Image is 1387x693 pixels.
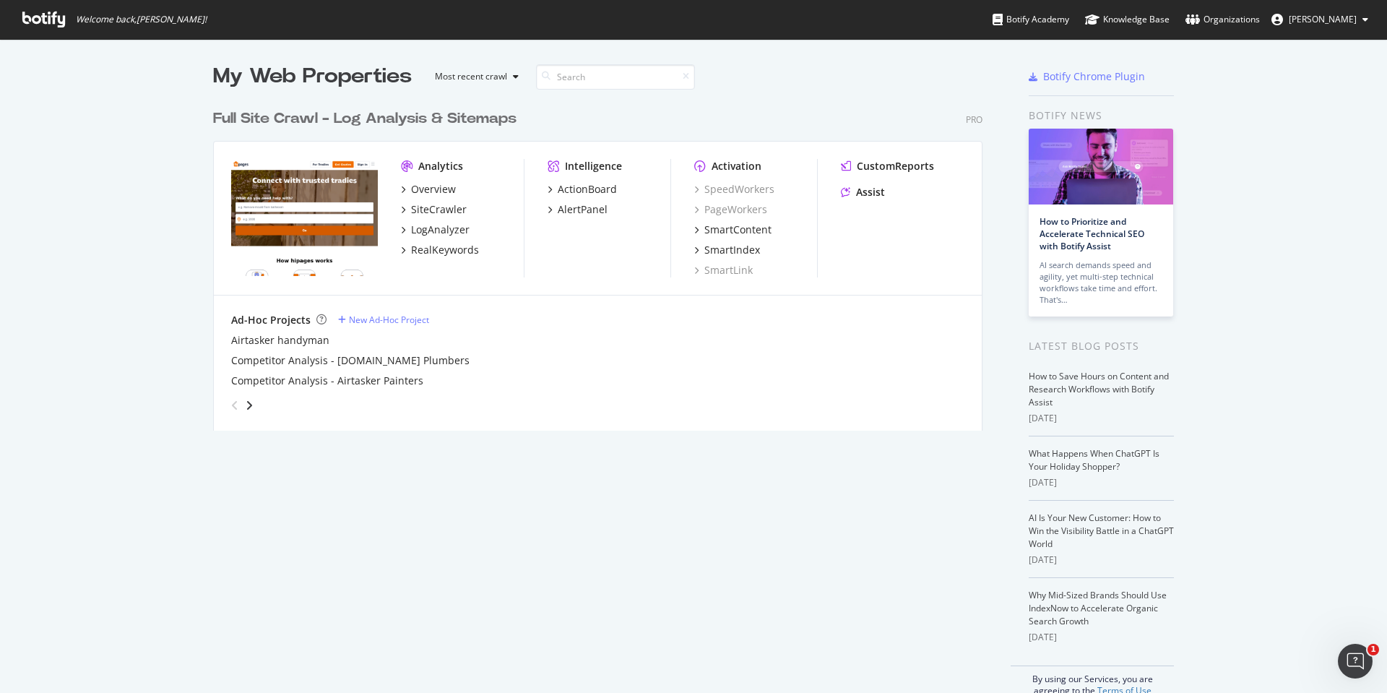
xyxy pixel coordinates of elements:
div: RealKeywords [411,243,479,257]
div: My Web Properties [213,62,412,91]
a: LogAnalyzer [401,223,470,237]
a: New Ad-Hoc Project [338,314,429,326]
div: Botify Academy [993,12,1069,27]
img: hipages.com.au [231,159,378,276]
a: Overview [401,182,456,197]
div: Intelligence [565,159,622,173]
div: Organizations [1185,12,1260,27]
input: Search [536,64,695,90]
span: Winnie Ye [1289,13,1357,25]
div: Pro [966,113,982,126]
a: What Happens When ChatGPT Is Your Holiday Shopper? [1029,447,1159,473]
div: Botify news [1029,108,1174,124]
div: Overview [411,182,456,197]
a: SiteCrawler [401,202,467,217]
a: Competitor Analysis - [DOMAIN_NAME] Plumbers [231,353,470,368]
a: Botify Chrome Plugin [1029,69,1145,84]
div: Assist [856,185,885,199]
div: LogAnalyzer [411,223,470,237]
a: Why Mid-Sized Brands Should Use IndexNow to Accelerate Organic Search Growth [1029,589,1167,627]
div: SmartContent [704,223,772,237]
a: How to Save Hours on Content and Research Workflows with Botify Assist [1029,370,1169,408]
div: Most recent crawl [435,72,507,81]
div: angle-right [244,398,254,413]
div: Full Site Crawl - Log Analysis & Sitemaps [213,108,517,129]
a: CustomReports [841,159,934,173]
span: Welcome back, [PERSON_NAME] ! [76,14,207,25]
div: Botify Chrome Plugin [1043,69,1145,84]
a: AlertPanel [548,202,608,217]
button: [PERSON_NAME] [1260,8,1380,31]
div: Knowledge Base [1085,12,1170,27]
a: PageWorkers [694,202,767,217]
div: CustomReports [857,159,934,173]
iframe: Intercom live chat [1338,644,1373,679]
div: [DATE] [1029,631,1174,644]
a: Airtasker handyman [231,333,329,348]
a: AI Is Your New Customer: How to Win the Visibility Battle in a ChatGPT World [1029,512,1174,550]
a: SmartLink [694,263,753,277]
div: New Ad-Hoc Project [349,314,429,326]
a: SmartIndex [694,243,760,257]
div: Ad-Hoc Projects [231,313,311,327]
span: 1 [1367,644,1379,655]
a: SmartContent [694,223,772,237]
div: ActionBoard [558,182,617,197]
a: Competitor Analysis - Airtasker Painters [231,374,423,388]
div: [DATE] [1029,476,1174,489]
div: SiteCrawler [411,202,467,217]
div: AlertPanel [558,202,608,217]
a: RealKeywords [401,243,479,257]
div: AI search demands speed and agility, yet multi-step technical workflows take time and effort. Tha... [1040,259,1162,306]
div: [DATE] [1029,554,1174,567]
div: Analytics [418,159,463,173]
div: grid [213,91,994,431]
a: Assist [841,185,885,199]
button: Most recent crawl [423,65,524,88]
div: [DATE] [1029,412,1174,425]
div: Latest Blog Posts [1029,338,1174,354]
img: How to Prioritize and Accelerate Technical SEO with Botify Assist [1029,129,1173,205]
div: Activation [712,159,761,173]
div: SmartIndex [704,243,760,257]
a: How to Prioritize and Accelerate Technical SEO with Botify Assist [1040,215,1144,252]
a: SpeedWorkers [694,182,774,197]
a: Full Site Crawl - Log Analysis & Sitemaps [213,108,522,129]
a: ActionBoard [548,182,617,197]
div: angle-left [225,394,244,417]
